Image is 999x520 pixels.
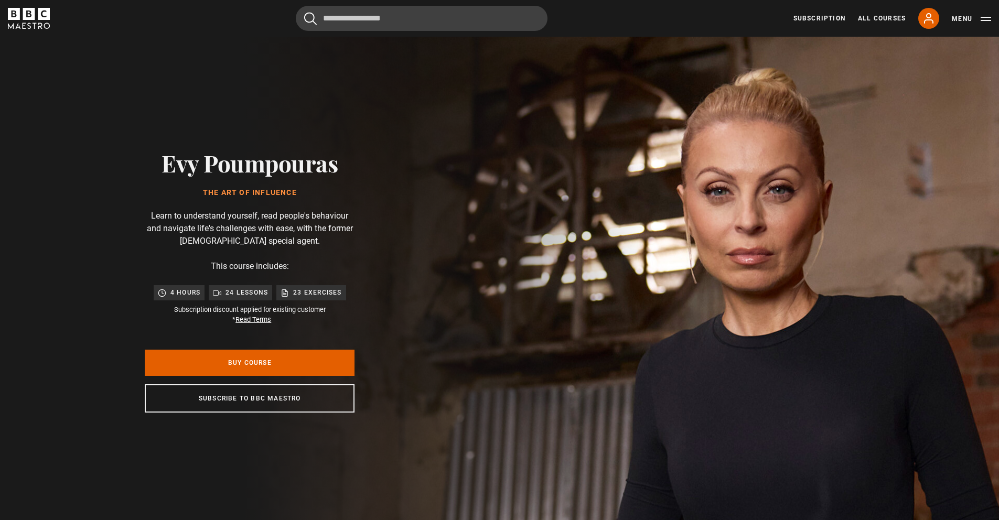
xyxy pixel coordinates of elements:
p: This course includes: [211,260,289,273]
a: Subscribe to BBC Maestro [145,384,355,413]
input: Search [296,6,547,31]
a: Buy Course [145,350,355,376]
a: Subscription [793,14,845,23]
h2: Evy Poumpouras [162,149,338,176]
h1: The Art of Influence [162,189,338,197]
p: Learn to understand yourself, read people's behaviour and navigate life's challenges with ease, w... [145,210,355,247]
a: Read Terms [235,316,271,323]
a: All Courses [858,14,906,23]
button: Toggle navigation [952,14,991,24]
svg: BBC Maestro [8,8,50,29]
p: 4 hours [170,287,200,298]
button: Submit the search query [304,12,317,25]
p: 24 lessons [225,287,268,298]
p: 23 exercises [293,287,341,298]
small: Subscription discount applied for existing customer [174,305,326,324]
